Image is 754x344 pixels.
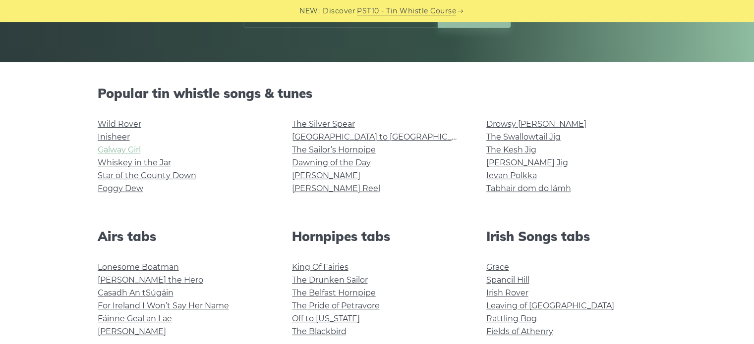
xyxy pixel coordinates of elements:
[292,132,475,142] a: [GEOGRAPHIC_DATA] to [GEOGRAPHIC_DATA]
[486,314,537,323] a: Rattling Bog
[486,288,528,297] a: Irish Rover
[292,184,380,193] a: [PERSON_NAME] Reel
[486,132,561,142] a: The Swallowtail Jig
[98,288,174,297] a: Casadh An tSúgáin
[486,275,529,285] a: Spancil Hill
[292,314,360,323] a: Off to [US_STATE]
[486,327,553,336] a: Fields of Athenry
[292,275,368,285] a: The Drunken Sailor
[98,145,141,154] a: Galway Girl
[486,301,614,310] a: Leaving of [GEOGRAPHIC_DATA]
[486,184,571,193] a: Tabhair dom do lámh
[292,301,380,310] a: The Pride of Petravore
[98,158,171,167] a: Whiskey in the Jar
[486,119,586,129] a: Drowsy [PERSON_NAME]
[98,301,229,310] a: For Ireland I Won’t Say Her Name
[486,145,536,154] a: The Kesh Jig
[292,288,376,297] a: The Belfast Hornpipe
[98,229,268,244] h2: Airs tabs
[292,119,355,129] a: The Silver Spear
[292,145,376,154] a: The Sailor’s Hornpipe
[98,327,166,336] a: [PERSON_NAME]
[98,171,196,180] a: Star of the County Down
[486,229,657,244] h2: Irish Songs tabs
[292,262,348,272] a: King Of Fairies
[98,119,141,129] a: Wild Rover
[292,327,347,336] a: The Blackbird
[98,275,203,285] a: [PERSON_NAME] the Hero
[98,132,130,142] a: Inisheer
[292,171,360,180] a: [PERSON_NAME]
[292,158,371,167] a: Dawning of the Day
[486,262,509,272] a: Grace
[98,314,172,323] a: Fáinne Geal an Lae
[357,5,456,17] a: PST10 - Tin Whistle Course
[292,229,463,244] h2: Hornpipes tabs
[98,262,179,272] a: Lonesome Boatman
[486,158,568,167] a: [PERSON_NAME] Jig
[299,5,320,17] span: NEW:
[98,184,143,193] a: Foggy Dew
[323,5,355,17] span: Discover
[98,86,657,101] h2: Popular tin whistle songs & tunes
[486,171,537,180] a: Ievan Polkka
